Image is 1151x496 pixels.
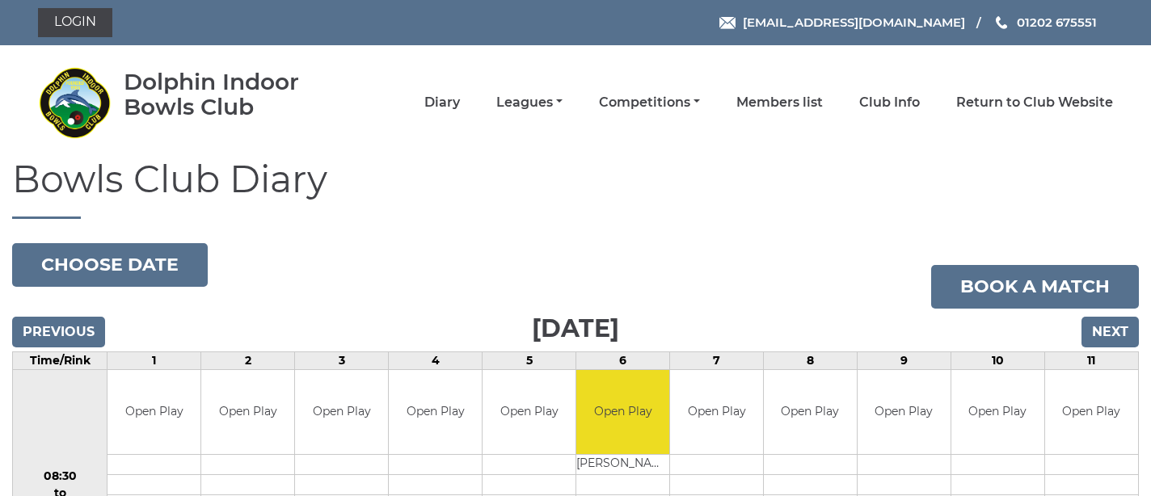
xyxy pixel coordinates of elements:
[13,351,108,369] td: Time/Rink
[12,159,1139,219] h1: Bowls Club Diary
[424,94,460,111] a: Diary
[1017,15,1097,30] span: 01202 675551
[576,351,670,369] td: 6
[670,351,764,369] td: 7
[996,16,1007,29] img: Phone us
[12,243,208,287] button: Choose date
[12,317,105,347] input: Previous
[670,370,763,455] td: Open Play
[1081,317,1139,347] input: Next
[124,69,346,120] div: Dolphin Indoor Bowls Club
[764,351,858,369] td: 8
[951,370,1044,455] td: Open Play
[599,94,700,111] a: Competitions
[719,13,965,32] a: Email [EMAIL_ADDRESS][DOMAIN_NAME]
[857,351,951,369] td: 9
[108,370,200,455] td: Open Play
[743,15,965,30] span: [EMAIL_ADDRESS][DOMAIN_NAME]
[736,94,823,111] a: Members list
[719,17,736,29] img: Email
[201,370,294,455] td: Open Play
[389,351,483,369] td: 4
[859,94,920,111] a: Club Info
[993,13,1097,32] a: Phone us 01202 675551
[576,370,669,455] td: Open Play
[108,351,201,369] td: 1
[295,370,388,455] td: Open Play
[389,370,482,455] td: Open Play
[38,66,111,139] img: Dolphin Indoor Bowls Club
[483,370,575,455] td: Open Play
[295,351,389,369] td: 3
[1045,370,1138,455] td: Open Play
[931,265,1139,309] a: Book a match
[201,351,295,369] td: 2
[38,8,112,37] a: Login
[951,351,1044,369] td: 10
[483,351,576,369] td: 5
[576,455,669,475] td: [PERSON_NAME]
[858,370,951,455] td: Open Play
[764,370,857,455] td: Open Play
[496,94,563,111] a: Leagues
[1044,351,1138,369] td: 11
[956,94,1113,111] a: Return to Club Website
